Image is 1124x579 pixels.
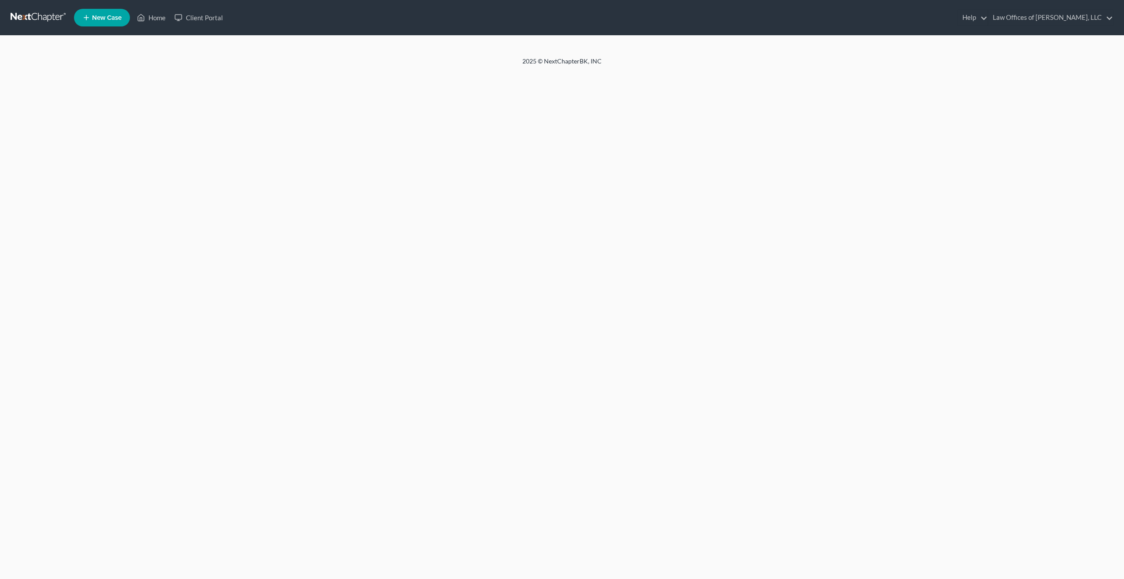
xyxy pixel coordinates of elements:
a: Law Offices of [PERSON_NAME], LLC [988,10,1113,26]
a: Help [958,10,987,26]
a: Home [133,10,170,26]
a: Client Portal [170,10,227,26]
new-legal-case-button: New Case [74,9,130,26]
div: 2025 © NextChapterBK, INC [311,57,813,73]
